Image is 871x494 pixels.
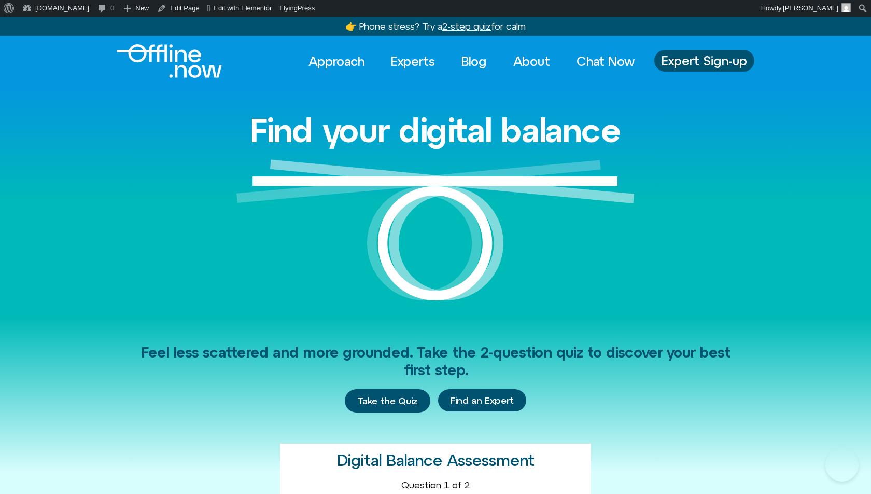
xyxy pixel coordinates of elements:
[662,54,747,67] span: Expert Sign-up
[567,50,644,73] a: Chat Now
[654,50,754,72] a: Expert Sign-up
[825,448,859,482] iframe: Botpress
[337,452,535,469] h2: Digital Balance Assessment
[117,44,204,78] div: Logo
[345,21,526,32] a: 👉 Phone stress? Try a2-step quizfor calm
[357,395,418,407] span: Take the Quiz
[236,159,635,318] img: Graphic of a white circle with a white line balancing on top to represent balance.
[288,479,583,491] div: Question 1 of 2
[382,50,444,73] a: Experts
[442,21,491,32] u: 2-step quiz
[117,44,222,78] img: Offline.Now logo in white. Text of the words offline.now with a line going through the "O"
[783,4,838,12] span: [PERSON_NAME]
[451,395,514,406] span: Find an Expert
[438,389,526,413] div: Find an Expert
[345,389,430,413] a: Take the Quiz
[299,50,374,73] a: Approach
[452,50,496,73] a: Blog
[250,112,621,148] h1: Find your digital balance
[504,50,559,73] a: About
[214,4,272,12] span: Edit with Elementor
[141,344,730,378] span: Feel less scattered and more grounded. Take the 2-question quiz to discover your best first step.
[438,389,526,412] a: Find an Expert
[299,50,644,73] nav: Menu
